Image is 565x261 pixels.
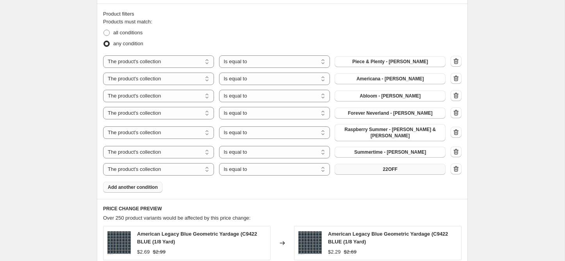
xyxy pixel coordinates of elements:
button: 22OFF [335,164,446,175]
span: Americana - [PERSON_NAME] [356,76,424,82]
h6: PRICE CHANGE PREVIEW [103,206,462,212]
div: Product filters [103,10,462,18]
span: Raspberry Summer - [PERSON_NAME] & [PERSON_NAME] [339,126,441,139]
span: Abloom - [PERSON_NAME] [360,93,421,99]
span: all conditions [113,30,143,36]
div: $2.29 [328,248,341,256]
button: Abloom - Corey Yoder [335,91,446,101]
img: d5677a121e643596edea981832e6ced2_80x.png [298,231,322,255]
img: d5677a121e643596edea981832e6ced2_80x.png [107,231,131,255]
span: Over 250 product variants would be affected by this price change: [103,215,251,221]
span: American Legacy Blue Geometric Yardage (C9422 BLUE (1/8 Yard) [328,231,448,245]
button: Summertime - Camille Roskelley [335,147,446,158]
div: $2.69 [137,248,150,256]
strike: $2.99 [153,248,166,256]
button: Add another condition [103,182,162,193]
span: any condition [113,41,143,46]
span: 22OFF [383,166,397,172]
span: Summertime - [PERSON_NAME] [354,149,426,155]
span: Forever Neverland - [PERSON_NAME] [348,110,433,116]
span: Piece & Plenty - [PERSON_NAME] [352,59,428,65]
button: Forever Neverland - Jill Howarth [335,108,446,119]
button: Raspberry Summer - Sherri & Chelsi [335,124,446,141]
button: Americana - Lori Holt [335,73,446,84]
button: Piece & Plenty - Lori Holt [335,56,446,67]
span: Add another condition [108,184,158,190]
strike: $2.69 [344,248,357,256]
span: Products must match: [103,19,152,25]
span: American Legacy Blue Geometric Yardage (C9422 BLUE (1/8 Yard) [137,231,257,245]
